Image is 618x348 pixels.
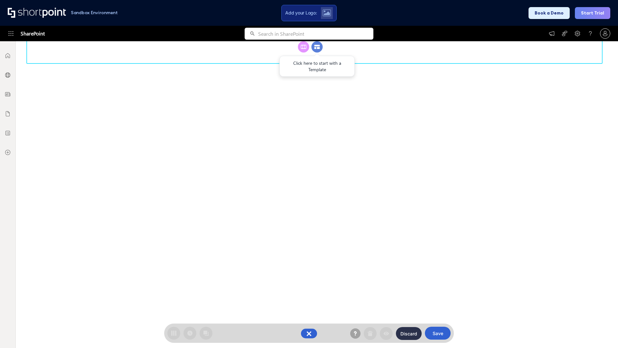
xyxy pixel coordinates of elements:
button: Book a Demo [529,7,570,19]
span: Add your Logo: [285,10,317,16]
button: Start Trial [575,7,610,19]
img: Upload logo [323,9,331,16]
span: SharePoint [21,26,45,41]
button: Save [425,327,451,340]
h1: Sandbox Environment [71,11,118,15]
input: Search in SharePoint [258,28,373,40]
iframe: Chat Widget [586,317,618,348]
button: Discard [396,327,422,340]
